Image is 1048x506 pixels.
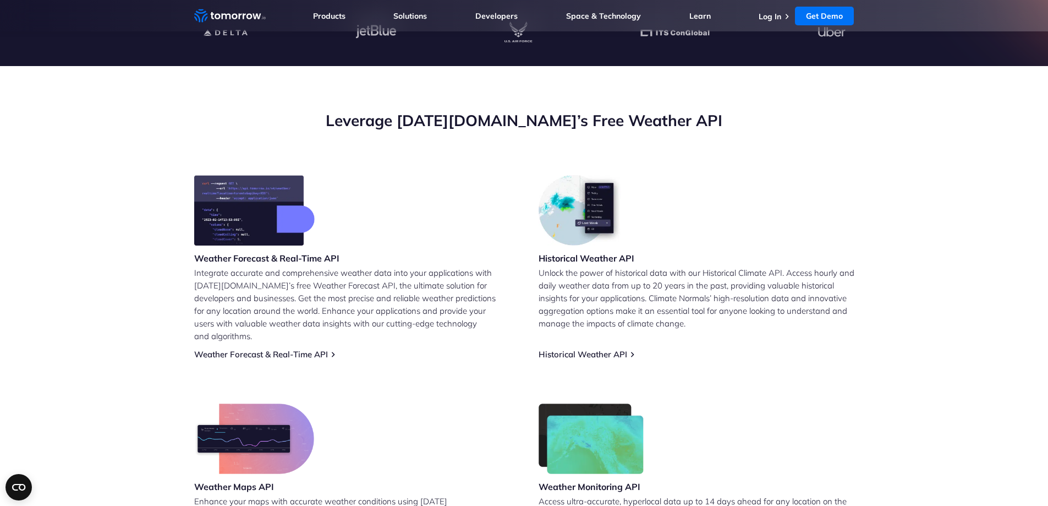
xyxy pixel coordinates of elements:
[194,266,510,342] p: Integrate accurate and comprehensive weather data into your applications with [DATE][DOMAIN_NAME]...
[475,11,518,21] a: Developers
[539,349,627,360] a: Historical Weather API
[194,252,339,264] h3: Weather Forecast & Real-Time API
[539,252,634,264] h3: Historical Weather API
[194,8,266,24] a: Home link
[689,11,711,21] a: Learn
[539,481,644,493] h3: Weather Monitoring API
[6,474,32,500] button: Open CMP widget
[795,7,854,25] a: Get Demo
[566,11,641,21] a: Space & Technology
[194,349,328,360] a: Weather Forecast & Real-Time API
[313,11,345,21] a: Products
[539,266,854,330] p: Unlock the power of historical data with our Historical Climate API. Access hourly and daily weat...
[194,481,314,493] h3: Weather Maps API
[194,110,854,131] h2: Leverage [DATE][DOMAIN_NAME]’s Free Weather API
[393,11,427,21] a: Solutions
[759,12,781,21] a: Log In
